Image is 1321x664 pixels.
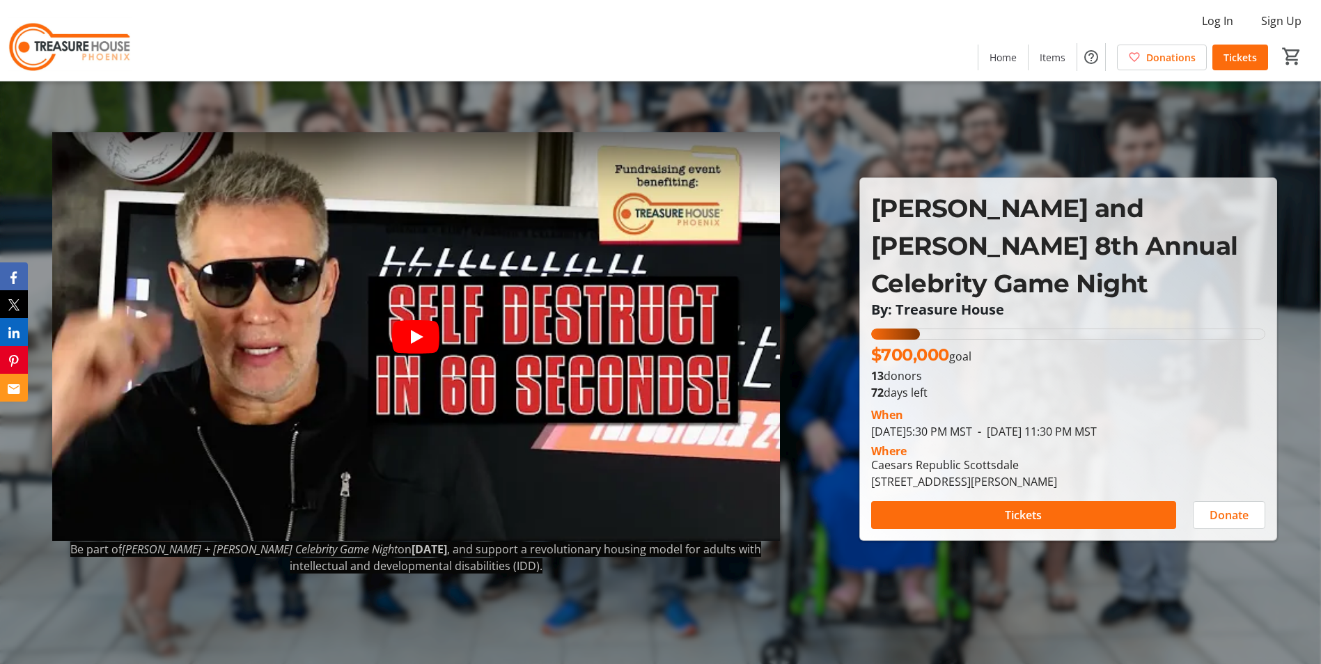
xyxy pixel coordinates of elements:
[1029,45,1077,70] a: Items
[1191,10,1244,32] button: Log In
[1224,50,1257,65] span: Tickets
[871,457,1057,473] div: Caesars Republic Scottsdale
[978,45,1028,70] a: Home
[871,445,907,457] div: Where
[871,501,1176,529] button: Tickets
[871,342,971,367] p: goal
[871,368,884,384] b: 13
[871,345,949,365] span: $700,000
[1212,45,1268,70] a: Tickets
[871,473,1057,490] div: [STREET_ADDRESS][PERSON_NAME]
[871,384,1265,401] p: days left
[1261,13,1302,29] span: Sign Up
[1193,501,1265,529] button: Donate
[972,424,1097,439] span: [DATE] 11:30 PM MST
[871,189,1265,302] p: [PERSON_NAME] and [PERSON_NAME] 8th Annual Celebrity Game Night
[990,50,1017,65] span: Home
[290,542,762,574] span: , and support a revolutionary housing model for adults with intellectual and developmental disabi...
[8,6,132,75] img: Treasure House's Logo
[1210,507,1249,523] span: Donate
[871,329,1265,340] div: 12.379278571428571% of fundraising goal reached
[1279,44,1304,69] button: Cart
[412,542,447,557] strong: [DATE]
[972,424,987,439] span: -
[70,542,122,557] span: Be part of
[871,367,1265,384] p: donors
[1077,43,1105,71] button: Help
[398,542,412,557] span: on
[1117,45,1207,70] a: Donations
[871,406,903,423] div: When
[1146,50,1196,65] span: Donations
[1005,507,1042,523] span: Tickets
[871,385,884,400] span: 72
[871,424,972,439] span: [DATE] 5:30 PM MST
[1040,50,1065,65] span: Items
[392,320,439,354] button: Play video
[122,542,398,557] em: [PERSON_NAME] + [PERSON_NAME] Celebrity Game Night
[1250,10,1313,32] button: Sign Up
[871,302,1265,317] p: By: Treasure House
[1202,13,1233,29] span: Log In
